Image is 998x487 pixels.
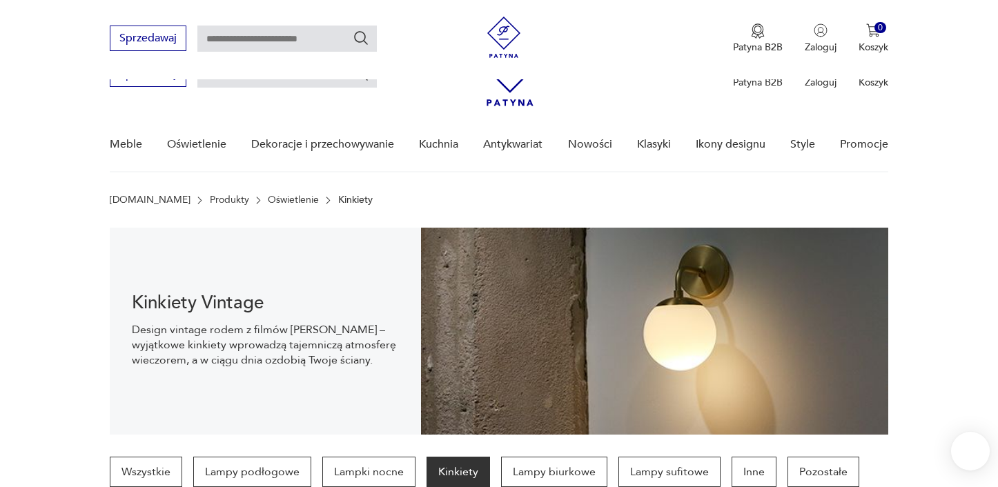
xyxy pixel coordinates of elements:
[751,23,765,39] img: Ikona medalu
[696,118,765,171] a: Ikony designu
[193,457,311,487] a: Lampy podłogowe
[167,118,226,171] a: Oświetlenie
[733,41,783,54] p: Patyna B2B
[637,118,671,171] a: Klasyki
[132,295,399,311] h1: Kinkiety Vintage
[110,70,186,80] a: Sprzedawaj
[338,195,373,206] p: Kinkiety
[483,17,525,58] img: Patyna - sklep z meblami i dekoracjami vintage
[866,23,880,37] img: Ikona koszyka
[805,41,836,54] p: Zaloguj
[859,23,888,54] button: 0Koszyk
[251,118,394,171] a: Dekoracje i przechowywanie
[814,23,828,37] img: Ikonka użytkownika
[805,23,836,54] button: Zaloguj
[322,457,415,487] a: Lampki nocne
[210,195,249,206] a: Produkty
[733,23,783,54] button: Patyna B2B
[874,22,886,34] div: 0
[787,457,859,487] a: Pozostałe
[421,228,888,435] img: Kinkiety vintage
[268,195,319,206] a: Oświetlenie
[805,76,836,89] p: Zaloguj
[733,76,783,89] p: Patyna B2B
[859,41,888,54] p: Koszyk
[132,322,399,368] p: Design vintage rodem z filmów [PERSON_NAME] – wyjątkowe kinkiety wprowadzą tajemniczą atmosferę w...
[568,118,612,171] a: Nowości
[618,457,721,487] a: Lampy sufitowe
[859,76,888,89] p: Koszyk
[419,118,458,171] a: Kuchnia
[483,118,542,171] a: Antykwariat
[733,23,783,54] a: Ikona medaluPatyna B2B
[790,118,815,171] a: Style
[951,432,990,470] iframe: Smartsupp widget button
[110,195,190,206] a: [DOMAIN_NAME]
[110,34,186,44] a: Sprzedawaj
[840,118,888,171] a: Promocje
[427,457,490,487] a: Kinkiety
[110,457,182,487] a: Wszystkie
[110,118,142,171] a: Meble
[110,26,186,51] button: Sprzedawaj
[353,30,369,46] button: Szukaj
[732,457,776,487] a: Inne
[501,457,607,487] a: Lampy biurkowe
